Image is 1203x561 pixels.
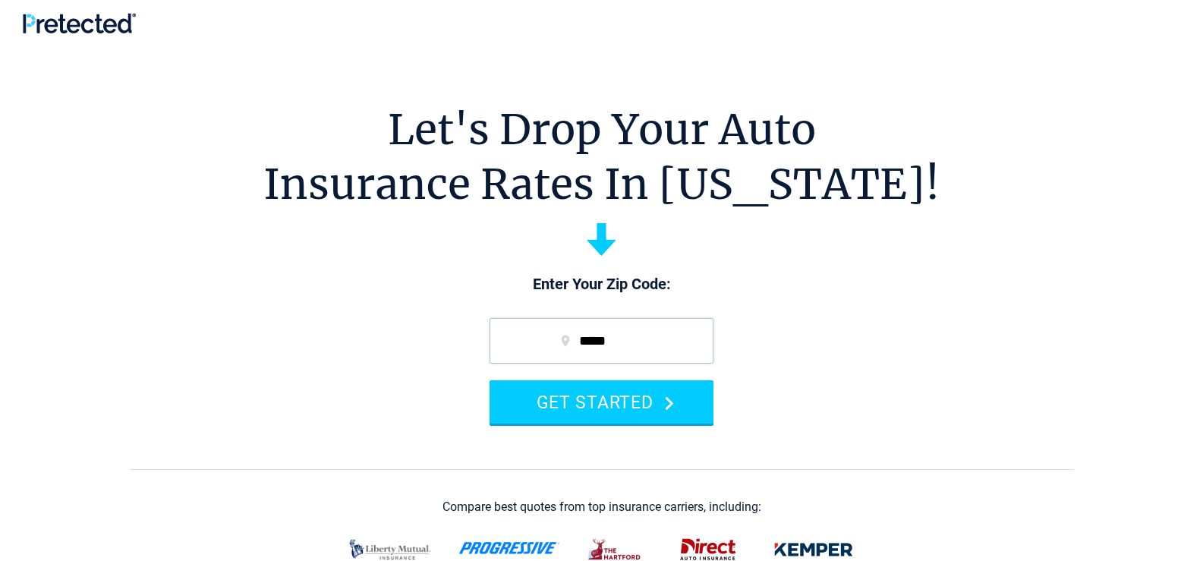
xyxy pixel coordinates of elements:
div: Compare best quotes from top insurance carriers, including: [442,500,761,514]
p: Enter Your Zip Code: [474,274,729,295]
h1: Let's Drop Your Auto Insurance Rates In [US_STATE]! [263,102,940,212]
img: progressive [458,542,560,554]
img: Pretected Logo [23,13,136,33]
input: zip code [490,318,713,364]
button: GET STARTED [490,380,713,424]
